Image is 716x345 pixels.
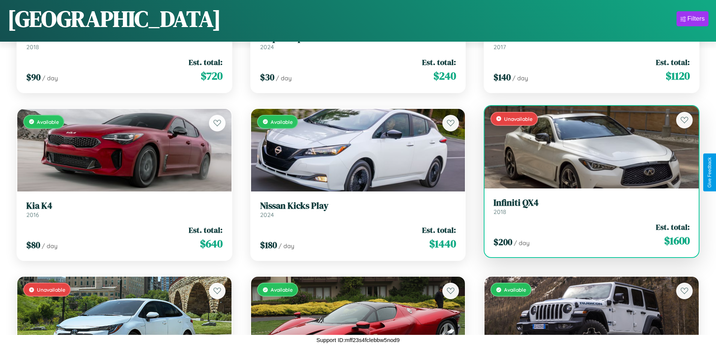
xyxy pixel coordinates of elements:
p: Support ID: mff23s4fclebbw5nod9 [316,335,400,345]
span: Est. total: [189,224,223,235]
span: Est. total: [656,221,690,232]
a: Lincoln Town Car2018 [26,32,223,51]
span: Available [271,119,293,125]
span: Unavailable [504,116,533,122]
h3: Infiniti QX4 [493,197,690,208]
span: 2018 [493,208,506,215]
span: $ 80 [26,239,40,251]
span: $ 720 [201,68,223,83]
span: 2024 [260,211,274,218]
span: 2024 [260,43,274,51]
span: Est. total: [189,57,223,68]
span: / day [276,74,292,82]
a: Nissan Kicks Play2024 [260,200,456,219]
span: Available [37,119,59,125]
span: / day [279,242,294,250]
span: Available [504,286,526,293]
span: / day [512,74,528,82]
button: Filters [677,11,708,26]
span: $ 140 [493,71,511,83]
span: $ 1120 [666,68,690,83]
a: Kia K42016 [26,200,223,219]
span: $ 30 [260,71,274,83]
h3: Kia K4 [26,200,223,211]
a: Jeep Compass2024 [260,32,456,51]
span: Est. total: [422,57,456,68]
span: $ 180 [260,239,277,251]
div: Give Feedback [707,157,712,188]
h3: Nissan Kicks Play [260,200,456,211]
span: $ 1440 [429,236,456,251]
span: / day [514,239,530,247]
span: $ 240 [433,68,456,83]
div: Filters [687,15,705,23]
span: Available [271,286,293,293]
h1: [GEOGRAPHIC_DATA] [8,3,221,34]
a: Kia Sorento2017 [493,32,690,51]
span: 2016 [26,211,39,218]
a: Infiniti QX42018 [493,197,690,216]
span: 2017 [493,43,506,51]
span: $ 1600 [664,233,690,248]
span: / day [42,74,58,82]
span: Est. total: [656,57,690,68]
span: $ 640 [200,236,223,251]
span: Unavailable [37,286,65,293]
span: $ 200 [493,236,512,248]
span: / day [42,242,58,250]
span: $ 90 [26,71,41,83]
span: 2018 [26,43,39,51]
span: Est. total: [422,224,456,235]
